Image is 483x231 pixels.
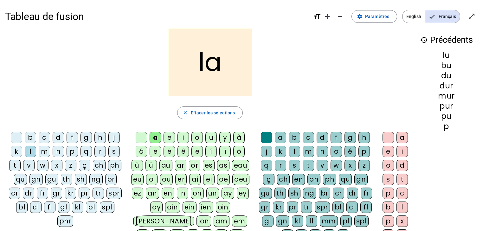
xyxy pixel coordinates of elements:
[175,160,186,171] div: ar
[262,215,274,227] div: gl
[273,202,284,213] div: kr
[45,174,58,185] div: gu
[93,160,106,171] div: ch
[108,160,121,171] div: ph
[340,215,352,227] div: pl
[301,202,312,213] div: tr
[332,202,344,213] div: bl
[136,146,147,157] div: â
[331,146,342,157] div: o
[25,146,36,157] div: l
[105,174,117,185] div: br
[5,6,308,27] h1: Tableau de fusion
[345,160,356,171] div: x
[358,160,370,171] div: z
[183,202,197,213] div: ein
[383,160,394,171] div: o
[420,33,473,47] h3: Précédents
[216,202,230,213] div: oin
[29,174,43,185] div: gn
[222,188,234,199] div: ay
[259,188,272,199] div: gu
[177,188,188,199] div: in
[177,106,243,119] button: Effacer les sélections
[199,202,213,213] div: ien
[358,132,370,143] div: h
[94,132,106,143] div: h
[261,160,272,171] div: q
[420,92,473,100] div: mur
[383,174,394,185] div: s
[345,132,356,143] div: g
[289,160,300,171] div: s
[150,202,163,213] div: oy
[396,202,408,213] div: l
[346,202,358,213] div: cl
[79,160,90,171] div: ç
[168,28,252,96] h2: la
[259,202,270,213] div: gr
[345,146,356,157] div: é
[420,72,473,80] div: du
[133,215,194,227] div: [PERSON_NAME]
[189,174,201,185] div: ai
[44,202,55,213] div: fl
[191,109,235,117] span: Effacer les sélections
[331,132,342,143] div: f
[277,174,290,185] div: ch
[23,188,34,199] div: dr
[51,160,62,171] div: x
[324,13,331,20] mat-icon: add
[303,188,316,199] div: ng
[219,132,231,143] div: y
[383,215,394,227] div: p
[175,174,187,185] div: er
[274,188,286,199] div: th
[89,174,103,185] div: ng
[177,132,189,143] div: i
[189,160,200,171] div: or
[420,36,428,44] mat-icon: history
[420,123,473,130] div: p
[292,174,305,185] div: en
[205,146,217,157] div: î
[319,188,330,199] div: br
[275,146,286,157] div: k
[51,188,62,199] div: gr
[65,160,76,171] div: z
[57,215,74,227] div: phr
[9,160,21,171] div: t
[275,160,286,171] div: r
[53,146,64,157] div: n
[237,188,249,199] div: ey
[233,132,245,143] div: à
[25,132,36,143] div: b
[320,215,338,227] div: mm
[67,146,78,157] div: p
[468,13,475,20] mat-icon: open_in_full
[420,52,473,59] div: lu
[303,132,314,143] div: c
[303,146,314,157] div: m
[159,160,172,171] div: au
[9,188,20,199] div: cr
[72,202,83,213] div: kl
[420,82,473,90] div: dur
[37,188,48,199] div: fr
[80,132,92,143] div: g
[131,174,144,185] div: eu
[303,160,314,171] div: t
[317,132,328,143] div: d
[164,146,175,157] div: é
[30,202,42,213] div: cl
[11,146,22,157] div: k
[108,146,120,157] div: s
[94,146,106,157] div: r
[365,13,389,20] span: Paramètres
[287,202,298,213] div: pr
[396,188,408,199] div: c
[177,146,189,157] div: ê
[53,132,64,143] div: d
[233,146,245,157] div: ô
[261,146,272,157] div: j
